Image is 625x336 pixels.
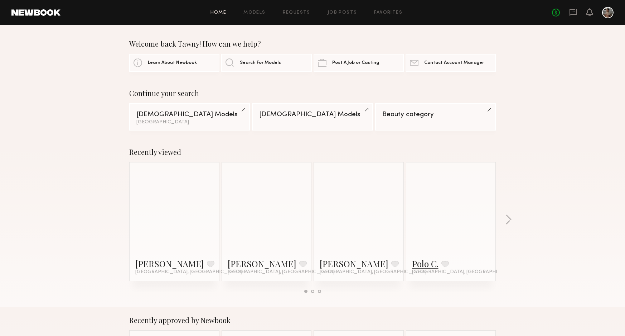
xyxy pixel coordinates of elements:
a: [DEMOGRAPHIC_DATA] Models [252,103,373,131]
span: Learn About Newbook [148,61,197,65]
div: Welcome back Tawny! How can we help? [129,39,496,48]
a: [PERSON_NAME] [135,258,204,269]
a: [PERSON_NAME] [320,258,388,269]
span: [GEOGRAPHIC_DATA], [GEOGRAPHIC_DATA] [228,269,334,275]
a: [DEMOGRAPHIC_DATA] Models[GEOGRAPHIC_DATA] [129,103,250,131]
a: Contact Account Manager [406,54,496,72]
a: Requests [283,10,310,15]
div: Continue your search [129,89,496,98]
a: Learn About Newbook [129,54,219,72]
span: [GEOGRAPHIC_DATA], [GEOGRAPHIC_DATA] [135,269,242,275]
div: [GEOGRAPHIC_DATA] [136,120,243,125]
div: Beauty category [382,111,489,118]
a: Job Posts [328,10,357,15]
span: Contact Account Manager [424,61,484,65]
span: Search For Models [240,61,281,65]
div: Recently viewed [129,148,496,156]
span: [GEOGRAPHIC_DATA], [GEOGRAPHIC_DATA] [412,269,519,275]
span: Post A Job or Casting [332,61,379,65]
a: Polo C. [412,258,439,269]
a: Post A Job or Casting [314,54,404,72]
a: Home [210,10,227,15]
div: [DEMOGRAPHIC_DATA] Models [259,111,365,118]
div: Recently approved by Newbook [129,316,496,325]
a: Search For Models [221,54,311,72]
a: Beauty category [375,103,496,131]
div: [DEMOGRAPHIC_DATA] Models [136,111,243,118]
span: [GEOGRAPHIC_DATA], [GEOGRAPHIC_DATA] [320,269,426,275]
a: Favorites [374,10,402,15]
a: [PERSON_NAME] [228,258,296,269]
a: Models [243,10,265,15]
